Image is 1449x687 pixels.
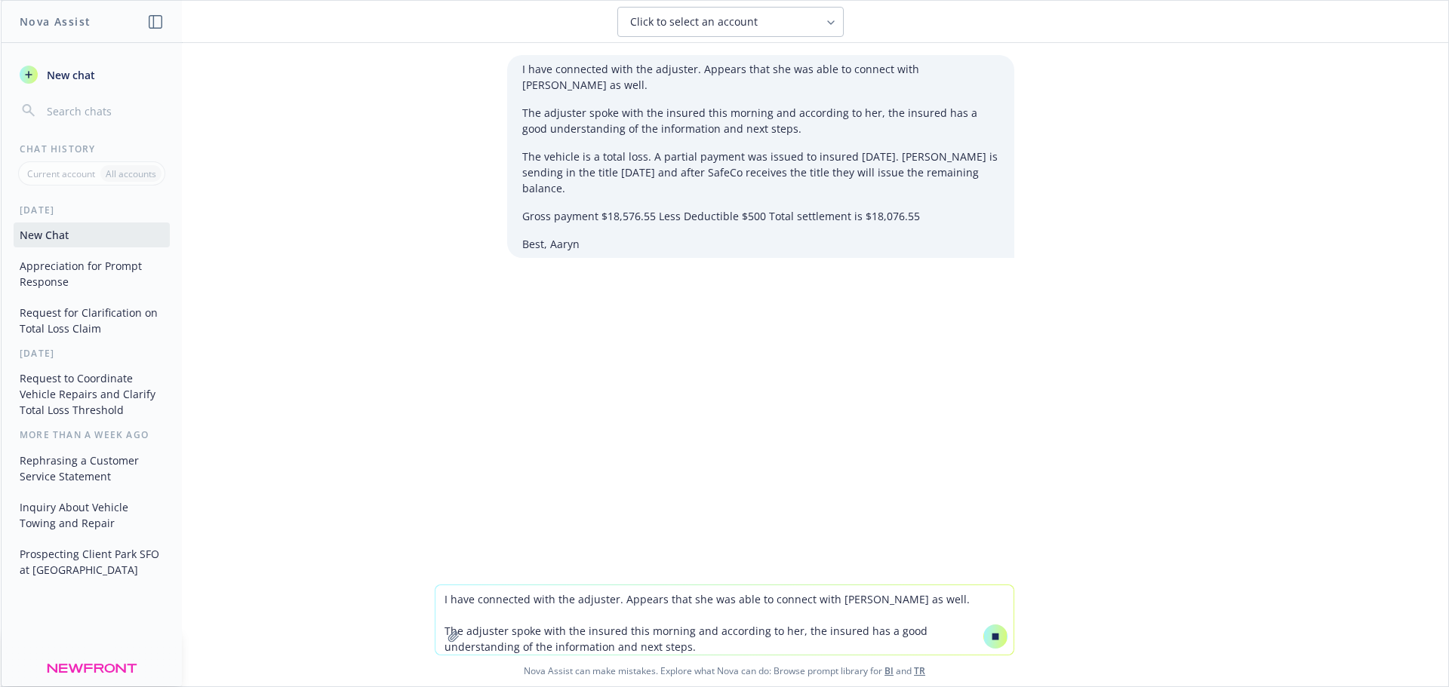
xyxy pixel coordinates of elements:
[522,105,999,136] p: The adjuster spoke with the insured this morning and according to her, the insured has a good und...
[522,149,999,196] p: The vehicle is a total loss. A partial payment was issued to insured [DATE]. [PERSON_NAME] is sen...
[2,204,182,216] div: [DATE]
[44,67,95,83] span: New chat
[884,664,894,677] a: BI
[2,347,182,360] div: [DATE]
[44,100,164,121] input: Search chats
[2,143,182,155] div: Chat History
[617,7,844,37] button: Click to select an account
[522,208,999,224] p: Gross payment $18,576.55 Less Deductible $500 Total settlement is $18,076.55
[20,14,91,29] h1: Nova Assist
[14,253,170,294] button: Appreciation for Prompt Response
[14,495,170,535] button: Inquiry About Vehicle Towing and Repair
[7,655,1442,686] span: Nova Assist can make mistakes. Explore what Nova can do: Browse prompt library for and
[522,61,999,93] p: I have connected with the adjuster. Appears that she was able to connect with [PERSON_NAME] as well.
[27,167,95,180] p: Current account
[914,664,925,677] a: TR
[14,448,170,489] button: Rephrasing a Customer Service Statement
[14,61,170,88] button: New chat
[14,541,170,582] button: Prospecting Client Park SFO at [GEOGRAPHIC_DATA]
[2,428,182,441] div: More than a week ago
[630,14,758,29] span: Click to select an account
[14,300,170,341] button: Request for Clarification on Total Loss Claim
[14,222,170,247] button: New Chat
[14,366,170,422] button: Request to Coordinate Vehicle Repairs and Clarify Total Loss Threshold
[106,167,156,180] p: All accounts
[522,236,999,252] p: Best, Aaryn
